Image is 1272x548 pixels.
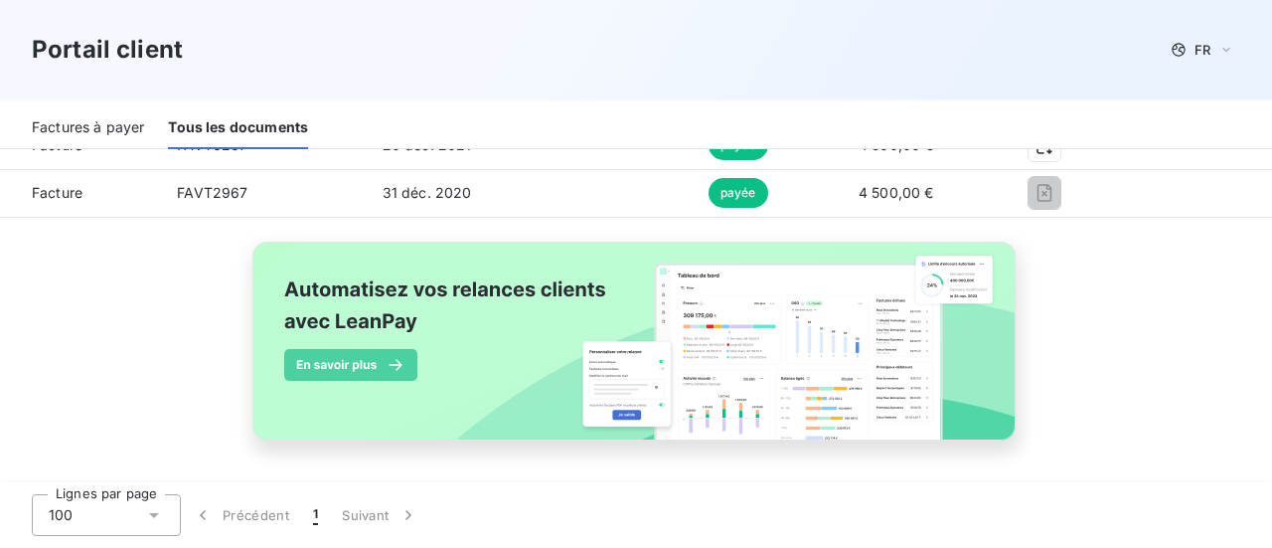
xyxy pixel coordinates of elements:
img: banner [235,230,1037,474]
div: Tous les documents [168,107,308,149]
button: 1 [301,494,330,536]
span: 1 [313,505,318,525]
h3: Portail client [32,32,183,68]
span: payée [709,178,768,208]
span: 4 500,00 € [859,184,934,201]
div: Factures à payer [32,107,144,149]
button: Suivant [330,494,430,536]
span: 31 déc. 2020 [383,184,472,201]
span: Facture [16,183,145,203]
button: Précédent [181,494,301,536]
span: 100 [49,505,73,525]
span: FAVT2967 [177,184,247,201]
span: FR [1194,42,1210,58]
